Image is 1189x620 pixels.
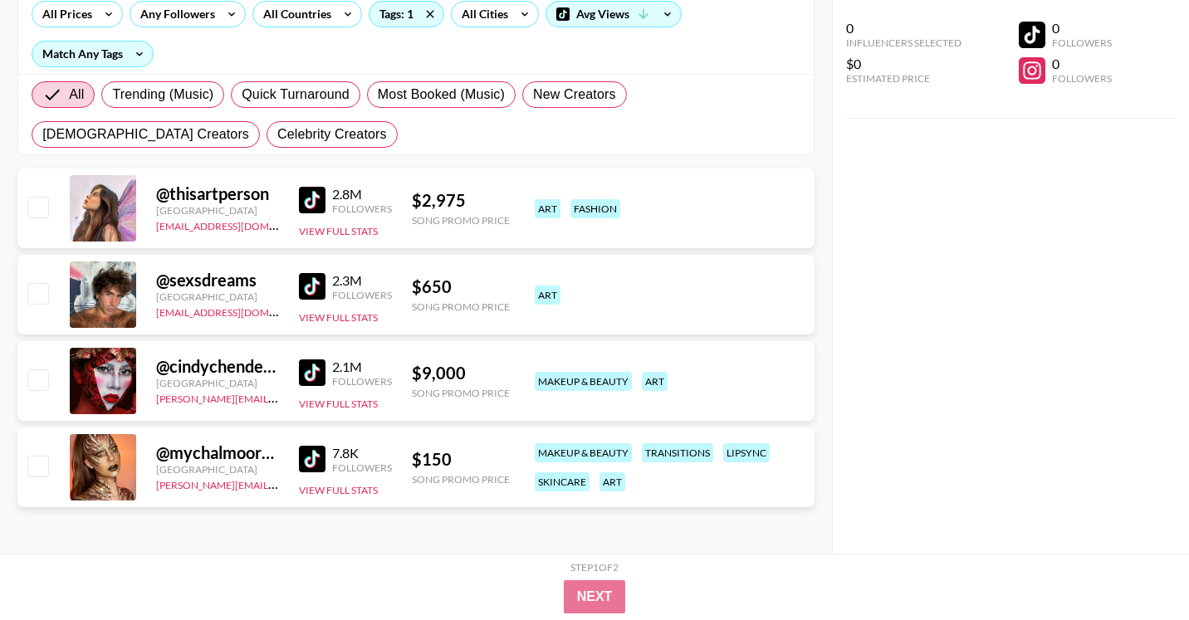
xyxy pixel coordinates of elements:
[156,270,279,290] div: @ sexsdreams
[412,473,510,486] div: Song Promo Price
[69,85,84,105] span: All
[253,2,335,27] div: All Countries
[535,199,560,218] div: art
[32,41,153,66] div: Match Any Tags
[535,472,590,491] div: skincare
[42,124,249,144] span: [DEMOGRAPHIC_DATA] Creators
[1052,20,1112,37] div: 0
[570,561,619,574] div: Step 1 of 2
[412,190,510,211] div: $ 2,975
[332,203,392,215] div: Followers
[32,2,95,27] div: All Prices
[412,276,510,297] div: $ 650
[332,375,392,388] div: Followers
[299,446,325,472] img: TikTok
[599,472,625,491] div: art
[846,72,961,85] div: Estimated Price
[846,37,961,49] div: Influencers Selected
[156,389,402,405] a: [PERSON_NAME][EMAIL_ADDRESS][DOMAIN_NAME]
[112,85,213,105] span: Trending (Music)
[156,217,323,232] a: [EMAIL_ADDRESS][DOMAIN_NAME]
[156,442,279,463] div: @ mychalmoore_mua
[156,476,402,491] a: [PERSON_NAME][EMAIL_ADDRESS][DOMAIN_NAME]
[723,443,770,462] div: lipsync
[156,204,279,217] div: [GEOGRAPHIC_DATA]
[299,359,325,386] img: TikTok
[535,286,560,305] div: art
[369,2,443,27] div: Tags: 1
[156,356,279,377] div: @ cindychendesigns
[1052,56,1112,72] div: 0
[156,377,279,389] div: [GEOGRAPHIC_DATA]
[156,183,279,204] div: @ thisartperson
[642,372,668,391] div: art
[1106,537,1169,600] iframe: Drift Widget Chat Controller
[130,2,218,27] div: Any Followers
[156,463,279,476] div: [GEOGRAPHIC_DATA]
[535,443,632,462] div: makeup & beauty
[332,186,392,203] div: 2.8M
[332,445,392,461] div: 7.8K
[299,398,378,410] button: View Full Stats
[1052,37,1112,49] div: Followers
[332,289,392,301] div: Followers
[846,56,961,72] div: $0
[535,372,632,391] div: makeup & beauty
[378,85,505,105] span: Most Booked (Music)
[332,272,392,289] div: 2.3M
[1052,72,1112,85] div: Followers
[546,2,681,27] div: Avg Views
[156,303,323,319] a: [EMAIL_ADDRESS][DOMAIN_NAME]
[564,580,626,613] button: Next
[570,199,620,218] div: fashion
[533,85,616,105] span: New Creators
[412,214,510,227] div: Song Promo Price
[412,363,510,383] div: $ 9,000
[332,461,392,474] div: Followers
[412,300,510,313] div: Song Promo Price
[332,359,392,375] div: 2.1M
[299,187,325,213] img: TikTok
[277,124,387,144] span: Celebrity Creators
[452,2,511,27] div: All Cities
[299,225,378,237] button: View Full Stats
[412,387,510,399] div: Song Promo Price
[846,20,961,37] div: 0
[242,85,350,105] span: Quick Turnaround
[412,449,510,470] div: $ 150
[299,484,378,496] button: View Full Stats
[299,273,325,300] img: TikTok
[642,443,713,462] div: transitions
[156,290,279,303] div: [GEOGRAPHIC_DATA]
[299,311,378,324] button: View Full Stats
